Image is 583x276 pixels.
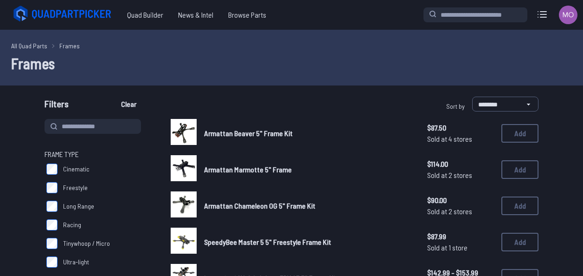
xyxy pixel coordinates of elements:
span: Frame Type [45,149,79,160]
input: Racing [46,219,58,230]
img: image [171,155,197,181]
a: Browse Parts [221,6,274,24]
span: Ultra-light [63,257,89,267]
a: News & Intel [171,6,221,24]
span: Freestyle [63,183,88,192]
a: image [171,119,197,148]
img: image [171,191,197,217]
a: SpeedyBee Master 5 5" Freestyle Frame Kit [204,237,412,248]
span: Armattan Marmotte 5" Frame [204,165,292,174]
a: Armattan Beaver 5" Frame Kit [204,128,412,139]
input: Long Range [46,201,58,212]
span: Sold at 4 stores [427,133,494,145]
span: Armattan Beaver 5" Frame Kit [204,129,293,138]
button: Add [501,197,538,215]
input: Freestyle [46,182,58,193]
span: Sold at 1 store [427,242,494,253]
span: SpeedyBee Master 5 5" Freestyle Frame Kit [204,237,331,246]
a: image [171,155,197,184]
button: Add [501,124,538,143]
span: $114.00 [427,158,494,170]
button: Add [501,160,538,179]
span: $87.50 [427,122,494,133]
a: image [171,191,197,220]
a: All Quad Parts [11,41,47,51]
h1: Frames [11,52,572,74]
button: Add [501,233,538,251]
input: Cinematic [46,164,58,175]
a: Armattan Chameleon OG 5" Frame Kit [204,200,412,211]
span: Filters [45,97,69,115]
span: Sort by [446,102,465,110]
span: Tinywhoop / Micro [63,239,110,248]
input: Ultra-light [46,256,58,268]
span: Armattan Chameleon OG 5" Frame Kit [204,201,315,210]
img: image [171,228,197,254]
a: Armattan Marmotte 5" Frame [204,164,412,175]
a: image [171,228,197,256]
span: $87.99 [427,231,494,242]
span: Racing [63,220,81,230]
button: Clear [113,97,144,112]
a: Quad Builder [120,6,171,24]
select: Sort by [472,97,538,112]
span: Cinematic [63,164,90,174]
span: Sold at 2 stores [427,206,494,217]
img: image [171,119,197,145]
span: $90.00 [427,195,494,206]
span: Sold at 2 stores [427,170,494,181]
img: User [559,6,577,24]
input: Tinywhoop / Micro [46,238,58,249]
span: Long Range [63,202,94,211]
a: Frames [59,41,80,51]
